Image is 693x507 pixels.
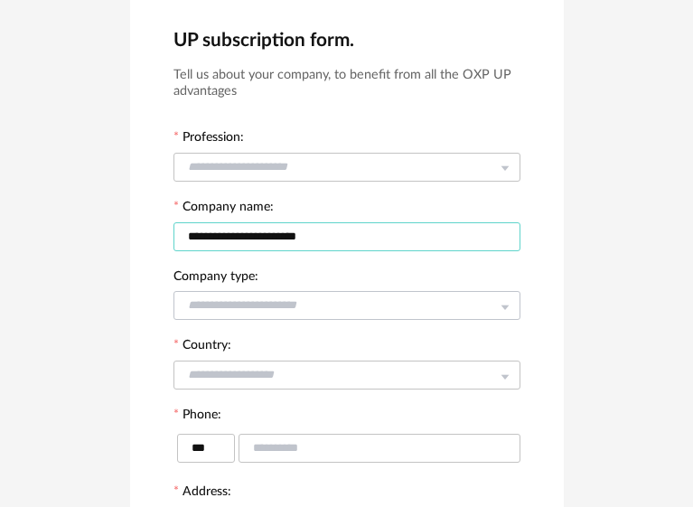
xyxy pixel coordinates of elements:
[173,485,231,502] label: Address:
[173,408,221,425] label: Phone:
[173,131,244,147] label: Profession:
[173,28,520,52] h2: UP subscription form.
[173,270,258,286] label: Company type:
[173,201,274,217] label: Company name:
[173,67,520,100] h3: Tell us about your company, to benefit from all the OXP UP advantages
[173,339,231,355] label: Country:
